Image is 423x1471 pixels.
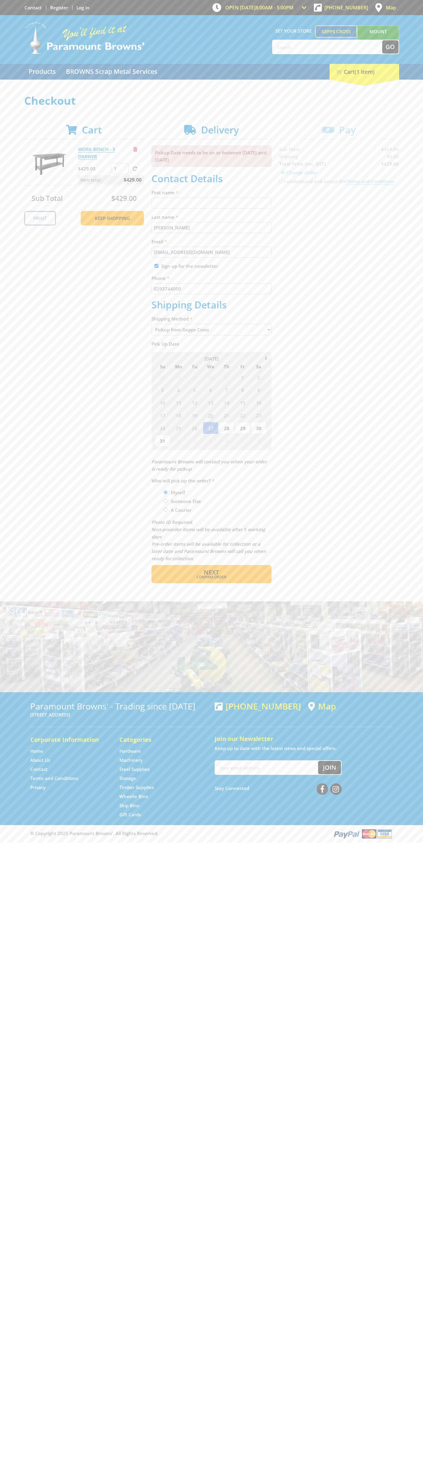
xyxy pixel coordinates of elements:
div: [PHONE_NUMBER] [215,701,301,711]
a: Go to the Gift Cards page [119,811,141,818]
span: 19 [187,409,202,421]
span: 28 [219,422,234,434]
span: 14 [219,397,234,409]
span: 1 [171,435,186,447]
p: [STREET_ADDRESS] [30,711,209,718]
span: 6 [251,435,266,447]
span: 21 [219,409,234,421]
label: Someone Else [169,496,203,506]
span: 27 [155,371,170,383]
a: WORK BENCH - 3 DRAWER [78,146,115,160]
a: Go to the Products page [24,64,60,80]
img: PayPal, Mastercard, Visa accepted [333,828,393,839]
span: Cart [82,123,102,136]
span: 17 [155,409,170,421]
a: Go to the Skip Bins page [119,802,139,809]
a: Go to the Home page [30,748,43,754]
p: $429.00 [78,165,110,172]
a: Go to the BROWNS Scrap Metal Services page [61,64,162,80]
label: Pick Up Date [151,340,272,347]
span: 23 [251,409,266,421]
div: Stay Connected [215,781,342,795]
input: Please enter your first name. [151,198,272,209]
span: 26 [187,422,202,434]
p: Keep up to date with the latest news and special offers. [215,745,393,752]
a: Go to the Wheelie Bins page [119,793,148,800]
a: Gepps Cross [315,25,357,38]
span: Set your store [272,25,315,36]
span: Next [204,568,219,576]
span: 18 [171,409,186,421]
span: 10 [155,397,170,409]
a: Go to the registration page [50,5,68,11]
input: Search [273,40,382,54]
span: 30 [203,371,218,383]
a: Keep Shopping [81,211,144,225]
span: 7 [219,384,234,396]
span: 24 [155,422,170,434]
input: Please enter your telephone number. [151,283,272,294]
label: Phone [151,275,272,282]
a: Remove from cart [133,146,137,152]
span: 5 [235,435,250,447]
span: 29 [235,422,250,434]
span: 20 [203,409,218,421]
span: 27 [203,422,218,434]
label: Sign up for the newsletter [161,263,218,269]
span: 30 [251,422,266,434]
div: ® Copyright 2025 Paramount Browns'. All Rights Reserved. [24,828,399,839]
a: Go to the About Us page [30,757,50,763]
span: 25 [171,422,186,434]
button: Next Confirm order [151,565,272,583]
input: Your email address [215,761,318,774]
span: 4 [171,384,186,396]
h1: Checkout [24,95,399,107]
span: 8 [235,384,250,396]
h5: Categories [119,736,197,744]
span: 12 [187,397,202,409]
img: Paramount Browns' [24,21,145,55]
p: Pickup Date needs to be on or between [DATE] and [DATE] [151,146,272,167]
label: Who will pick up the order? [151,477,272,484]
a: Go to the Storage page [119,775,136,782]
button: Go [382,40,399,54]
p: Item total: [78,175,144,184]
span: Mo [171,363,186,370]
label: First name [151,189,272,196]
select: Please select a shipping method. [151,324,272,335]
a: Print [24,211,56,225]
label: Myself [169,487,187,498]
span: (1 item) [355,68,375,75]
span: 5 [187,384,202,396]
span: 9 [251,384,266,396]
span: 2 [251,371,266,383]
img: WORK BENCH - 3 DRAWER [30,146,66,182]
input: Please enter your last name. [151,222,272,233]
span: 29 [187,371,202,383]
a: Go to the Timber Supplies page [119,784,154,791]
label: A Courier [169,505,194,515]
span: 31 [155,435,170,447]
h3: Paramount Browns' - Trading since [DATE] [30,701,209,711]
a: View a map of Gepps Cross location [308,701,336,711]
span: 15 [235,397,250,409]
em: Photo ID Required. Non-preorder items will be available after 5 working days Pre-order items will... [151,519,266,561]
a: Go to the Privacy page [30,784,46,791]
a: Go to the Machinery page [119,757,143,763]
span: OPEN [DATE] [225,4,294,11]
span: 6 [203,384,218,396]
span: Sa [251,363,266,370]
span: 11 [171,397,186,409]
input: Please select who will pick up the order. [164,499,168,503]
h5: Corporate Information [30,736,107,744]
a: Go to the Hardware page [119,748,141,754]
span: We [203,363,218,370]
span: 3 [203,435,218,447]
h2: Contact Details [151,173,272,184]
span: Sub Total [31,193,63,203]
label: Email [151,238,272,245]
span: Confirm order [164,575,259,579]
a: Go to the Contact page [30,766,47,772]
span: 22 [235,409,250,421]
a: Mount [PERSON_NAME] [357,25,399,48]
